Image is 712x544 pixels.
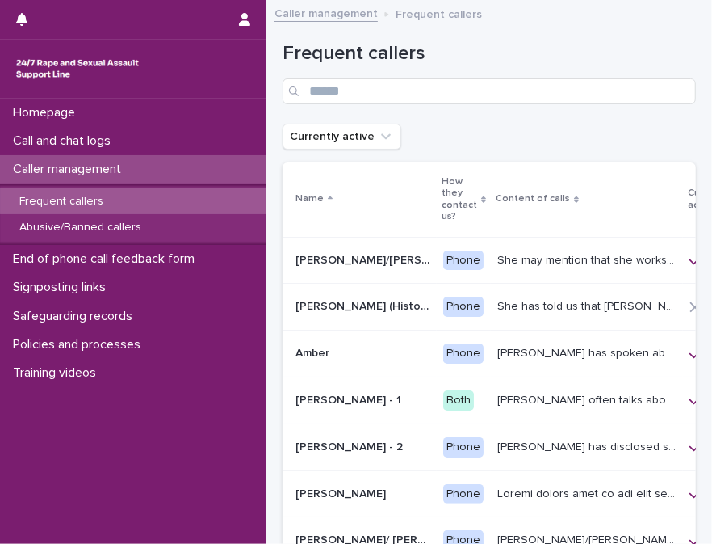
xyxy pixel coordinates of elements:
p: Call and chat logs [6,133,124,149]
p: She may mention that she works as a Nanny, looking after two children. Abbie / Emily has let us k... [497,251,680,268]
p: Abusive/Banned callers [6,221,154,234]
p: Safeguarding records [6,309,145,324]
div: Phone [443,344,484,364]
p: Alison (Historic Plan) [295,297,433,314]
p: Training videos [6,365,109,381]
div: Phone [443,437,484,458]
p: Policies and processes [6,337,153,352]
p: How they contact us? [442,173,477,226]
p: [PERSON_NAME] - 2 [295,437,406,454]
p: Amber has spoken about multiple experiences of sexual abuse. Amber told us she is now 18 (as of 0... [497,344,680,361]
div: Phone [443,297,484,317]
div: Both [443,390,474,411]
p: Content of calls [496,190,570,208]
p: Andrew shared that he has been raped and beaten by a group of men in or near his home twice withi... [497,484,680,501]
h1: Frequent callers [283,42,696,65]
p: Amy often talks about being raped a night before or 2 weeks ago or a month ago. She also makes re... [497,390,680,407]
p: Name [295,190,324,208]
button: Currently active [283,124,401,150]
p: Frequent callers [6,195,116,209]
p: Signposting links [6,280,119,295]
p: Amy has disclosed she has survived two rapes, one in the UK and the other in Australia in 2013. S... [497,437,680,454]
p: She has told us that Prince Andrew was involved with her abuse. Men from Hollywood (or 'Hollywood... [497,297,680,314]
div: Phone [443,251,484,271]
p: Frequent callers [396,4,482,22]
p: End of phone call feedback form [6,251,207,267]
p: Homepage [6,105,88,120]
input: Search [283,78,696,104]
p: [PERSON_NAME] [295,484,389,501]
a: Caller management [274,3,378,22]
p: Abbie/Emily (Anon/'I don't know'/'I can't remember') [295,251,433,268]
p: [PERSON_NAME] - 1 [295,390,404,407]
p: Amber [295,344,333,361]
img: rhQMoQhaT3yELyF149Cw [13,53,142,85]
p: Caller management [6,162,134,177]
div: Phone [443,484,484,504]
